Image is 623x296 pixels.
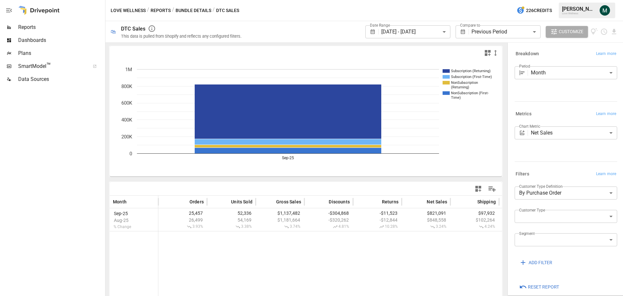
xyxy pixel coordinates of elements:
[515,257,557,268] button: ADD FILTER
[18,36,104,44] span: Dashboards
[121,26,145,32] div: DTC Sales
[516,50,539,58] h6: Breakdown
[596,51,616,57] span: Learn more
[519,63,530,69] label: Period
[266,197,275,206] button: Sort
[485,182,499,196] button: Manage Columns
[427,199,447,205] span: Net Sales
[372,197,381,206] button: Sort
[129,151,132,157] text: 0
[121,34,241,39] div: This data is pulled from Shopify and reflects any configured filters.
[113,199,127,205] span: Month
[562,6,596,12] div: [PERSON_NAME]
[180,197,189,206] button: Sort
[282,156,294,160] text: Sep-25
[121,117,132,123] text: 400K
[308,211,350,216] span: -$304,868
[111,6,146,15] button: Love Wellness
[308,224,350,229] span: 4.81%
[213,6,215,15] div: /
[531,66,617,79] div: Month
[600,5,610,16] img: Michael Cormack
[189,199,204,205] span: Orders
[519,231,534,236] label: Segment
[125,67,132,72] text: 1M
[451,96,461,100] text: Time)
[405,211,447,216] span: $821,091
[231,199,252,205] span: Units Sold
[113,211,155,216] span: Sep-25
[596,1,614,19] button: Michael Cormack
[111,29,116,35] div: 🛍
[531,126,617,139] div: Net Sales
[591,26,598,38] button: View documentation
[221,197,230,206] button: Sort
[210,211,252,216] span: 52,336
[417,197,426,206] button: Sort
[600,28,608,35] button: Schedule report
[151,6,171,15] button: Reports
[596,171,616,177] span: Learn more
[514,5,555,17] button: 226Credits
[381,25,450,38] div: [DATE] - [DATE]
[356,217,398,223] span: -$12,844
[259,211,301,216] span: $1,137,482
[18,23,104,31] span: Reports
[127,197,136,206] button: Sort
[468,197,477,206] button: Sort
[121,134,132,140] text: 200K
[356,211,398,216] span: -$11,523
[528,283,559,291] span: Reset Report
[113,218,155,223] span: Aug-25
[451,85,469,89] text: (Returning)
[454,224,496,229] span: 4.24%
[454,211,496,216] span: $97,932
[147,6,149,15] div: /
[162,211,204,216] span: 25,457
[516,110,531,118] h6: Metrics
[259,224,301,229] span: 3.74%
[405,217,447,223] span: $848,558
[113,225,155,229] span: % Change
[515,187,617,199] div: By Purchase Order
[454,217,496,223] span: $102,264
[610,28,618,35] button: Download report
[451,75,492,79] text: Subscription (First-Time)
[259,217,301,223] span: $1,181,664
[329,199,350,205] span: Discounts
[451,69,491,73] text: Subscription (Returning)
[176,6,211,15] button: Bundle Details
[162,217,204,223] span: 26,499
[210,217,252,223] span: 54,169
[121,84,132,89] text: 800K
[516,171,529,178] h6: Filters
[46,61,51,70] span: ™
[451,91,489,95] text: NonSubscription (First-
[110,59,497,176] svg: A chart.
[529,259,552,267] span: ADD FILTER
[121,100,132,106] text: 600K
[18,49,104,57] span: Plans
[471,29,507,35] span: Previous Period
[210,224,252,229] span: 3.38%
[519,123,540,129] label: Chart Metric
[276,199,301,205] span: Gross Sales
[370,22,390,28] label: Date Range
[172,6,174,15] div: /
[519,184,563,189] label: Customer Type Definition
[546,26,588,38] button: Customize
[596,111,616,117] span: Learn more
[515,281,564,293] button: Reset Report
[405,224,447,229] span: 3.24%
[562,12,596,15] div: Love Wellness
[356,224,398,229] span: 10.28%
[162,224,204,229] span: 3.93%
[477,199,496,205] span: Shipping
[319,197,328,206] button: Sort
[559,28,583,36] span: Customize
[382,199,398,205] span: Returns
[460,22,480,28] label: Compare to
[18,75,104,83] span: Data Sources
